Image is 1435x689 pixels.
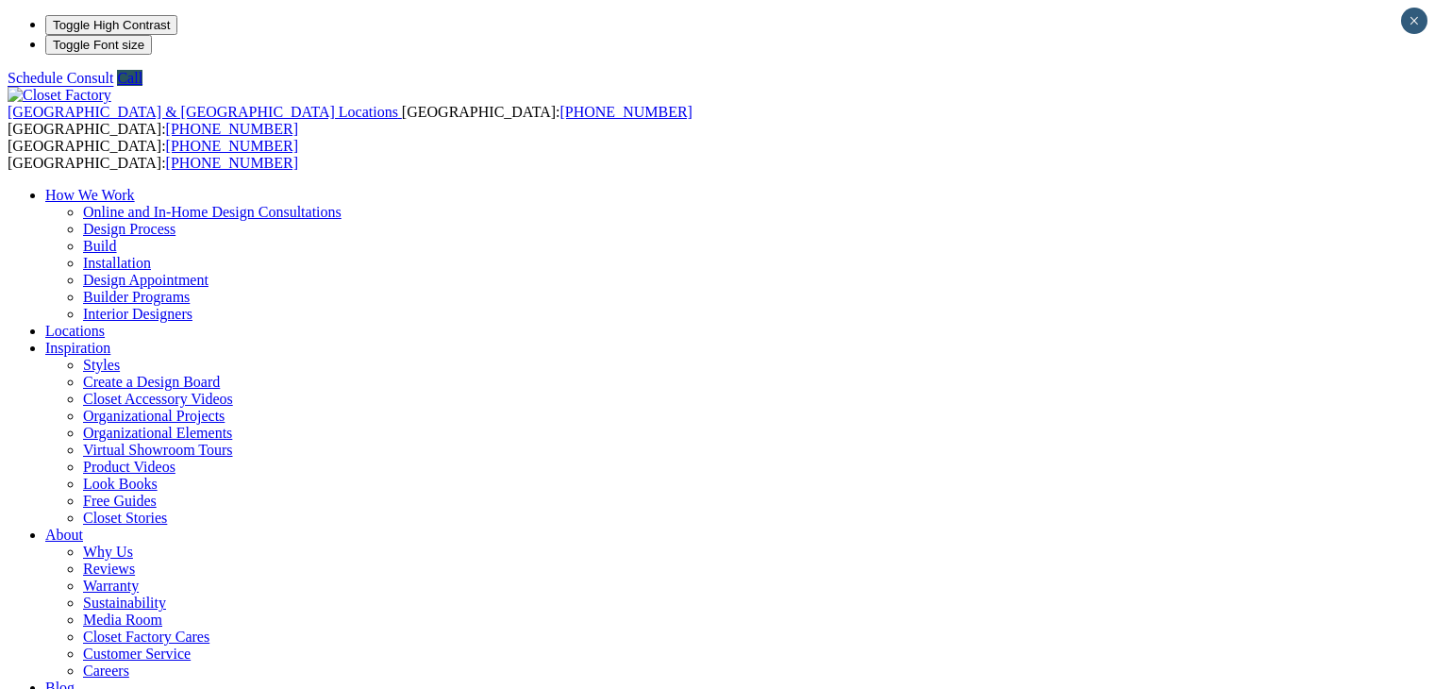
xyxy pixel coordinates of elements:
a: Call [117,70,142,86]
a: Inspiration [45,340,110,356]
a: Organizational Elements [83,425,232,441]
img: Closet Factory [8,87,111,104]
a: How We Work [45,187,135,203]
a: About [45,527,83,543]
a: Schedule Consult [8,70,113,86]
a: Build [83,238,117,254]
span: Toggle High Contrast [53,18,170,32]
a: Builder Programs [83,289,190,305]
a: Styles [83,357,120,373]
a: Closet Factory Cares [83,629,209,645]
a: Product Videos [83,459,175,475]
a: Warranty [83,578,139,594]
a: Why Us [83,544,133,560]
a: Design Process [83,221,175,237]
a: Design Appointment [83,272,209,288]
button: Close [1401,8,1427,34]
span: [GEOGRAPHIC_DATA]: [GEOGRAPHIC_DATA]: [8,138,298,171]
a: Customer Service [83,646,191,662]
a: Free Guides [83,493,157,509]
a: [GEOGRAPHIC_DATA] & [GEOGRAPHIC_DATA] Locations [8,104,402,120]
a: Reviews [83,561,135,577]
a: [PHONE_NUMBER] [166,121,298,137]
a: Virtual Showroom Tours [83,442,233,458]
a: [PHONE_NUMBER] [166,155,298,171]
a: Online and In-Home Design Consultations [83,204,342,220]
a: Locations [45,323,105,339]
button: Toggle Font size [45,35,152,55]
a: [PHONE_NUMBER] [166,138,298,154]
span: [GEOGRAPHIC_DATA]: [GEOGRAPHIC_DATA]: [8,104,692,137]
a: Organizational Projects [83,408,225,424]
span: [GEOGRAPHIC_DATA] & [GEOGRAPHIC_DATA] Locations [8,104,398,120]
span: Toggle Font size [53,38,144,52]
button: Toggle High Contrast [45,15,177,35]
a: Installation [83,255,151,271]
a: Sustainability [83,595,166,611]
a: Create a Design Board [83,374,220,390]
a: Closet Stories [83,510,167,526]
a: Interior Designers [83,306,192,322]
a: Careers [83,663,129,679]
a: Look Books [83,476,158,492]
a: Media Room [83,612,162,628]
a: Closet Accessory Videos [83,391,233,407]
a: [PHONE_NUMBER] [559,104,692,120]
